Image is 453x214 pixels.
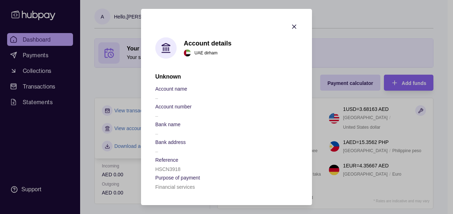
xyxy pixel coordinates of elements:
[194,49,218,57] p: UAE dirham
[155,184,195,190] p: Financial services
[155,166,181,172] p: HSCN3918
[155,149,158,154] p: –
[155,139,186,145] p: Bank address
[184,49,191,57] img: ae
[184,39,231,47] h1: Account details
[155,104,192,109] p: Account number
[155,131,158,137] p: –
[155,122,181,127] p: Bank name
[155,86,187,92] p: Account name
[155,157,178,163] p: Reference
[155,113,158,119] p: –
[155,175,200,181] p: Purpose of payment
[155,73,298,81] h2: Unknown
[155,95,158,101] p: –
